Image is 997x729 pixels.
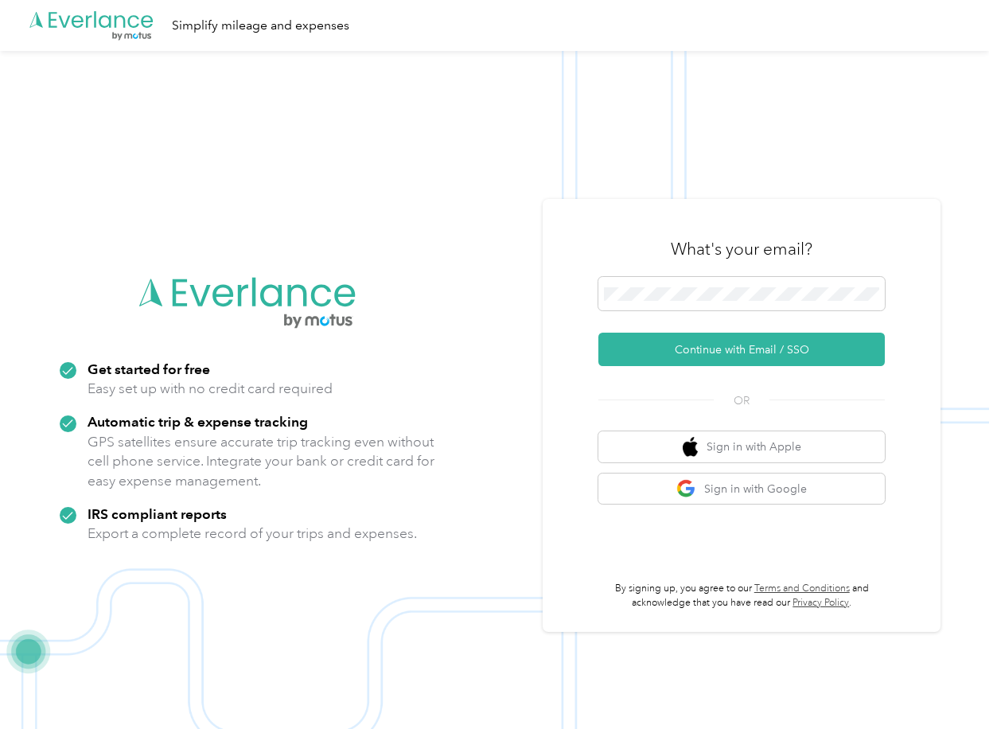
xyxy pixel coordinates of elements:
img: google logo [676,479,696,499]
span: OR [714,392,769,409]
p: Export a complete record of your trips and expenses. [88,524,417,544]
strong: Automatic trip & expense tracking [88,413,308,430]
img: apple logo [683,437,699,457]
iframe: Everlance-gr Chat Button Frame [908,640,997,729]
strong: IRS compliant reports [88,505,227,522]
div: Simplify mileage and expenses [172,16,349,36]
button: apple logoSign in with Apple [598,431,885,462]
a: Privacy Policy [793,597,849,609]
button: Continue with Email / SSO [598,333,885,366]
p: GPS satellites ensure accurate trip tracking even without cell phone service. Integrate your bank... [88,432,435,491]
a: Terms and Conditions [754,583,850,595]
h3: What's your email? [671,238,812,260]
p: Easy set up with no credit card required [88,379,333,399]
p: By signing up, you agree to our and acknowledge that you have read our . [598,582,885,610]
button: google logoSign in with Google [598,474,885,505]
strong: Get started for free [88,361,210,377]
